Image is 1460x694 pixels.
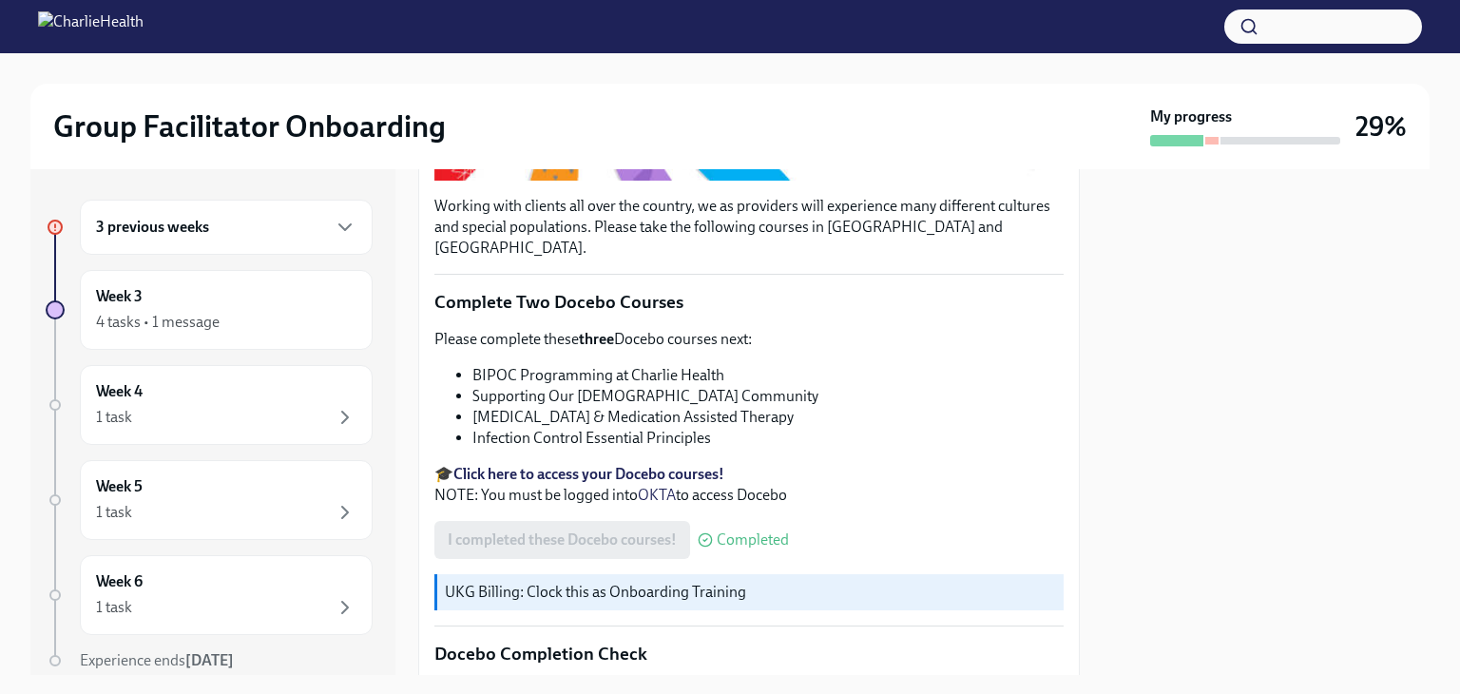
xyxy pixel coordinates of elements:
[96,597,132,618] div: 1 task
[1355,109,1407,144] h3: 29%
[96,571,143,592] h6: Week 6
[96,502,132,523] div: 1 task
[53,107,446,145] h2: Group Facilitator Onboarding
[46,460,373,540] a: Week 51 task
[472,428,1064,449] li: Infection Control Essential Principles
[80,200,373,255] div: 3 previous weeks
[434,464,1064,506] p: 🎓 NOTE: You must be logged into to access Docebo
[472,386,1064,407] li: Supporting Our [DEMOGRAPHIC_DATA] Community
[96,407,132,428] div: 1 task
[434,196,1064,259] p: Working with clients all over the country, we as providers will experience many different culture...
[434,642,1064,666] p: Docebo Completion Check
[80,651,234,669] span: Experience ends
[579,330,614,348] strong: three
[46,555,373,635] a: Week 61 task
[434,329,1064,350] p: Please complete these Docebo courses next:
[185,651,234,669] strong: [DATE]
[46,365,373,445] a: Week 41 task
[453,465,724,483] a: Click here to access your Docebo courses!
[96,217,209,238] h6: 3 previous weeks
[472,407,1064,428] li: [MEDICAL_DATA] & Medication Assisted Therapy
[46,270,373,350] a: Week 34 tasks • 1 message
[38,11,144,42] img: CharlieHealth
[472,365,1064,386] li: BIPOC Programming at Charlie Health
[96,286,143,307] h6: Week 3
[638,486,676,504] a: OKTA
[96,312,220,333] div: 4 tasks • 1 message
[434,290,1064,315] p: Complete Two Docebo Courses
[445,582,1056,603] p: UKG Billing: Clock this as Onboarding Training
[717,532,789,548] span: Completed
[96,381,143,402] h6: Week 4
[96,476,143,497] h6: Week 5
[1150,106,1232,127] strong: My progress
